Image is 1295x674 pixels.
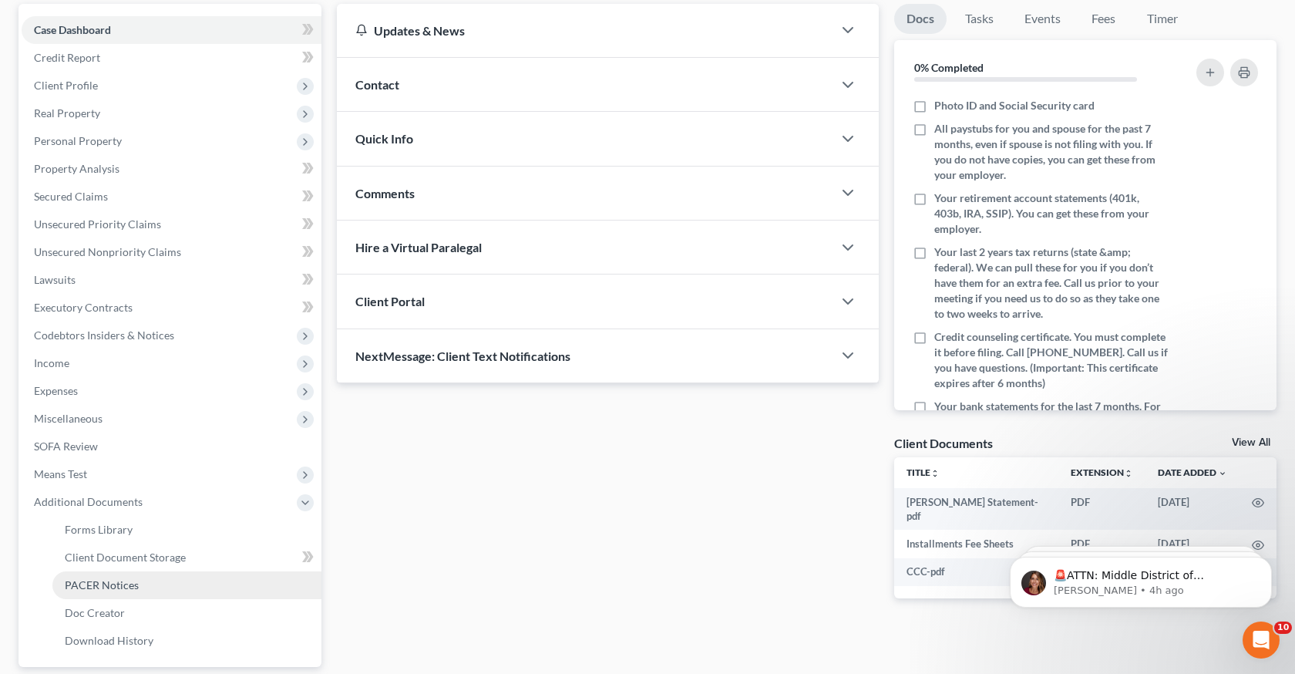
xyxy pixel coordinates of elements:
span: Case Dashboard [34,23,111,36]
a: Forms Library [52,516,321,544]
span: Download History [65,634,153,647]
a: Docs [894,4,947,34]
span: Forms Library [65,523,133,536]
a: Timer [1135,4,1190,34]
a: Property Analysis [22,155,321,183]
a: Unsecured Priority Claims [22,211,321,238]
span: Client Document Storage [65,551,186,564]
a: Secured Claims [22,183,321,211]
span: Doc Creator [65,606,125,619]
a: Events [1012,4,1073,34]
span: Client Portal [355,294,425,308]
a: Unsecured Nonpriority Claims [22,238,321,266]
span: Lawsuits [34,273,76,286]
span: Client Profile [34,79,98,92]
strong: 0% Completed [914,61,984,74]
div: Updates & News [355,22,814,39]
iframe: Intercom notifications message [987,524,1295,632]
span: Income [34,356,69,369]
span: Unsecured Priority Claims [34,217,161,231]
span: SOFA Review [34,440,98,453]
span: Real Property [34,106,100,120]
span: Comments [355,186,415,201]
a: View All [1232,437,1270,448]
a: Download History [52,627,321,655]
td: Installments Fee Sheets [894,530,1058,558]
a: SOFA Review [22,433,321,460]
span: Credit counseling certificate. You must complete it before filing. Call [PHONE_NUMBER]. Call us i... [934,329,1168,391]
a: Doc Creator [52,599,321,627]
span: Miscellaneous [34,412,103,425]
span: Credit Report [34,51,100,64]
span: Additional Documents [34,495,143,508]
a: Fees [1079,4,1128,34]
span: Unsecured Nonpriority Claims [34,245,181,258]
td: [DATE] [1145,488,1239,531]
span: Your retirement account statements (401k, 403b, IRA, SSIP). You can get these from your employer. [934,190,1168,237]
span: 10 [1274,622,1292,634]
a: Extensionunfold_more [1071,467,1133,478]
span: Your bank statements for the last 7 months. For all accounts. [934,399,1168,430]
span: Expenses [34,384,78,397]
span: NextMessage: Client Text Notifications [355,349,570,363]
span: Photo ID and Social Security card [934,98,1095,113]
a: Credit Report [22,44,321,72]
span: Means Test [34,467,87,480]
a: Tasks [953,4,1006,34]
div: Client Documents [894,435,993,451]
td: PDF [1058,488,1145,531]
a: Client Document Storage [52,544,321,571]
span: Codebtors Insiders & Notices [34,329,174,342]
span: Contact [355,77,399,92]
i: unfold_more [930,469,940,478]
span: Secured Claims [34,190,108,203]
span: Your last 2 years tax returns (state &amp; federal). We can pull these for you if you don’t have ... [934,244,1168,322]
a: Titleunfold_more [906,467,940,478]
td: [PERSON_NAME] Statement-pdf [894,488,1058,531]
span: Property Analysis [34,162,119,175]
iframe: Intercom live chat [1243,622,1280,659]
a: PACER Notices [52,571,321,599]
span: PACER Notices [65,578,139,591]
a: Executory Contracts [22,294,321,322]
span: All paystubs for you and spouse for the past 7 months, even if spouse is not filing with you. If ... [934,121,1168,183]
i: unfold_more [1124,469,1133,478]
span: Quick Info [355,131,413,146]
a: Case Dashboard [22,16,321,44]
a: Date Added expand_more [1158,467,1227,478]
td: CCC-pdf [894,558,1058,586]
a: Lawsuits [22,266,321,294]
span: Executory Contracts [34,301,133,314]
span: Personal Property [34,134,122,147]
i: expand_more [1218,469,1227,478]
span: Hire a Virtual Paralegal [355,240,482,254]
